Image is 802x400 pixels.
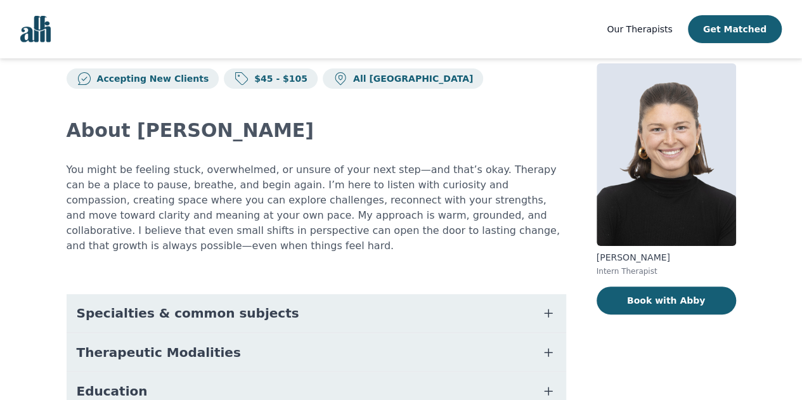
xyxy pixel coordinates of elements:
img: Abby_Tait [597,63,736,246]
p: [PERSON_NAME] [597,251,736,264]
p: Intern Therapist [597,266,736,276]
h2: About [PERSON_NAME] [67,119,566,142]
span: Therapeutic Modalities [77,344,241,361]
a: Our Therapists [607,22,672,37]
span: Education [77,382,148,400]
button: Therapeutic Modalities [67,333,566,371]
img: alli logo [20,16,51,42]
p: $45 - $105 [249,72,307,85]
button: Get Matched [688,15,782,43]
p: You might be feeling stuck, overwhelmed, or unsure of your next step—and that’s okay. Therapy can... [67,162,566,254]
button: Specialties & common subjects [67,294,566,332]
span: Our Therapists [607,24,672,34]
p: Accepting New Clients [92,72,209,85]
span: Specialties & common subjects [77,304,299,322]
p: All [GEOGRAPHIC_DATA] [348,72,473,85]
button: Book with Abby [597,287,736,314]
